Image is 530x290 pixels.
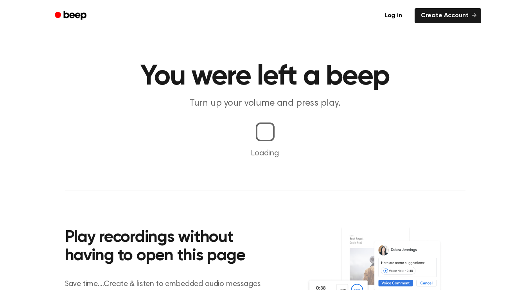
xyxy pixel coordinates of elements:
p: Loading [9,148,521,159]
h1: You were left a beep [65,63,465,91]
a: Create Account [415,8,481,23]
a: Beep [49,8,93,23]
p: Turn up your volume and press play. [115,97,415,110]
h2: Play recordings without having to open this page [65,229,276,266]
a: Log in [377,7,410,25]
